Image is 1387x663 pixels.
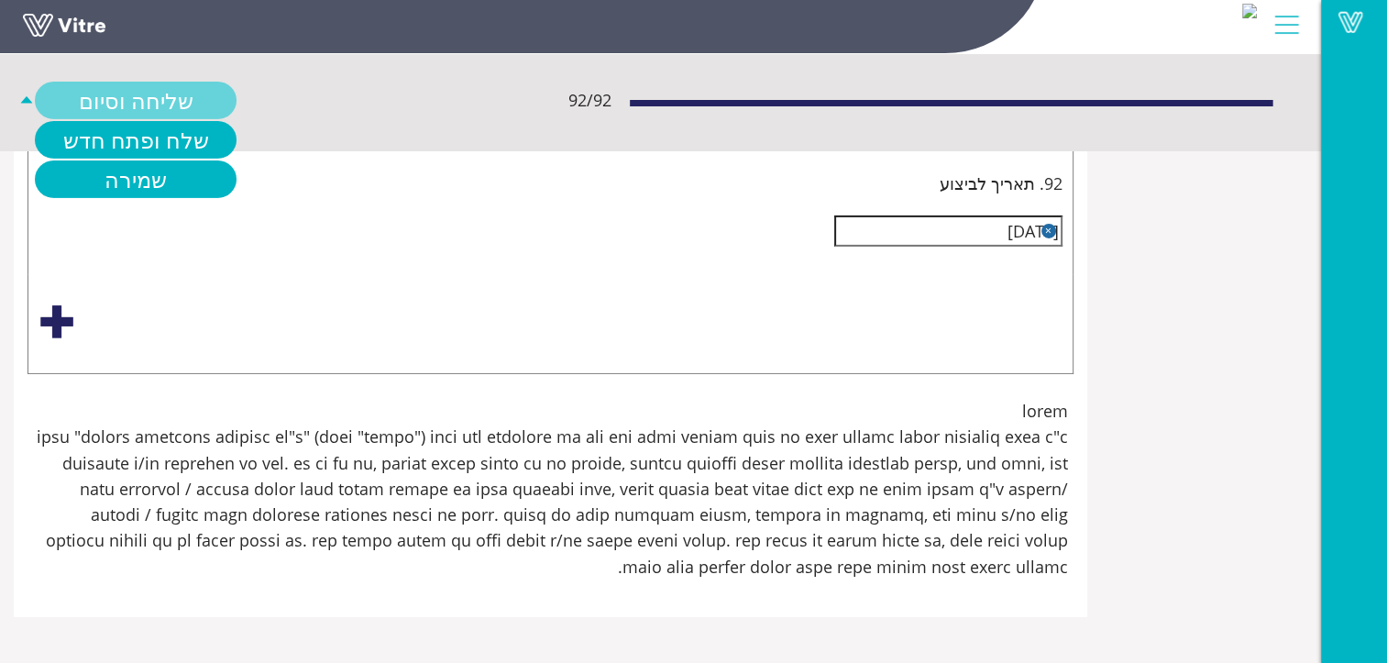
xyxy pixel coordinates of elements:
span: 92 / 92 [568,87,611,113]
img: ca77c97f-db9d-495e-a36c-cb4935d74fd2.png [1242,4,1257,18]
span: 92. תאריך לביצוע [940,171,1062,196]
a: שמירה [35,160,237,198]
span: lorem ipsu "dolors ametcons adipisc el"s" (doei "tempo") inci utl etdolore ma ali eni admi veniam... [33,398,1068,580]
a: שליחה וסיום [35,82,237,119]
a: שלח ופתח חדש [35,121,237,159]
span: caret-up [18,82,35,119]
